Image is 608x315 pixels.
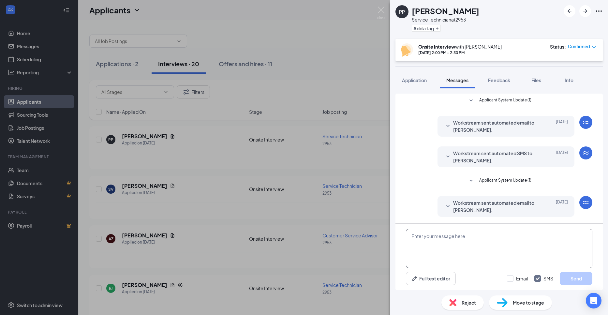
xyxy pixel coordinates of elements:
[586,293,601,308] div: Open Intercom Messenger
[550,43,566,50] div: Status :
[488,77,510,83] span: Feedback
[453,199,539,214] span: Workstream sent automated email to [PERSON_NAME].
[581,7,589,15] svg: ArrowRight
[411,275,418,282] svg: Pen
[479,177,531,185] span: Applicant System Update (1)
[467,97,475,105] svg: SmallChevronDown
[579,5,591,17] button: ArrowRight
[556,199,568,214] span: [DATE]
[444,122,452,130] svg: SmallChevronDown
[479,97,531,105] span: Applicant System Update (1)
[453,150,539,164] span: Workstream sent automated SMS to [PERSON_NAME].
[568,43,590,50] span: Confirmed
[556,150,568,164] span: [DATE]
[582,199,590,206] svg: WorkstreamLogo
[556,119,568,133] span: [DATE]
[412,25,441,32] button: PlusAdd a tag
[560,272,592,285] button: Send
[412,16,479,23] div: Service Technician at 2953
[444,153,452,161] svg: SmallChevronDown
[595,7,603,15] svg: Ellipses
[531,77,541,83] span: Files
[467,97,531,105] button: SmallChevronDownApplicant System Update (1)
[399,8,405,15] div: PP
[565,77,573,83] span: Info
[467,177,475,185] svg: SmallChevronDown
[406,272,456,285] button: Full text editorPen
[412,5,479,16] h1: [PERSON_NAME]
[513,299,544,306] span: Move to stage
[418,50,502,55] div: [DATE] 2:00 PM - 2:30 PM
[467,177,531,185] button: SmallChevronDownApplicant System Update (1)
[564,5,575,17] button: ArrowLeftNew
[566,7,573,15] svg: ArrowLeftNew
[453,119,539,133] span: Workstream sent automated email to [PERSON_NAME].
[418,43,502,50] div: with [PERSON_NAME]
[402,77,427,83] span: Application
[582,149,590,157] svg: WorkstreamLogo
[582,118,590,126] svg: WorkstreamLogo
[435,26,439,30] svg: Plus
[446,77,468,83] span: Messages
[462,299,476,306] span: Reject
[592,45,596,50] span: down
[418,44,455,50] b: Onsite Interview
[444,202,452,210] svg: SmallChevronDown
